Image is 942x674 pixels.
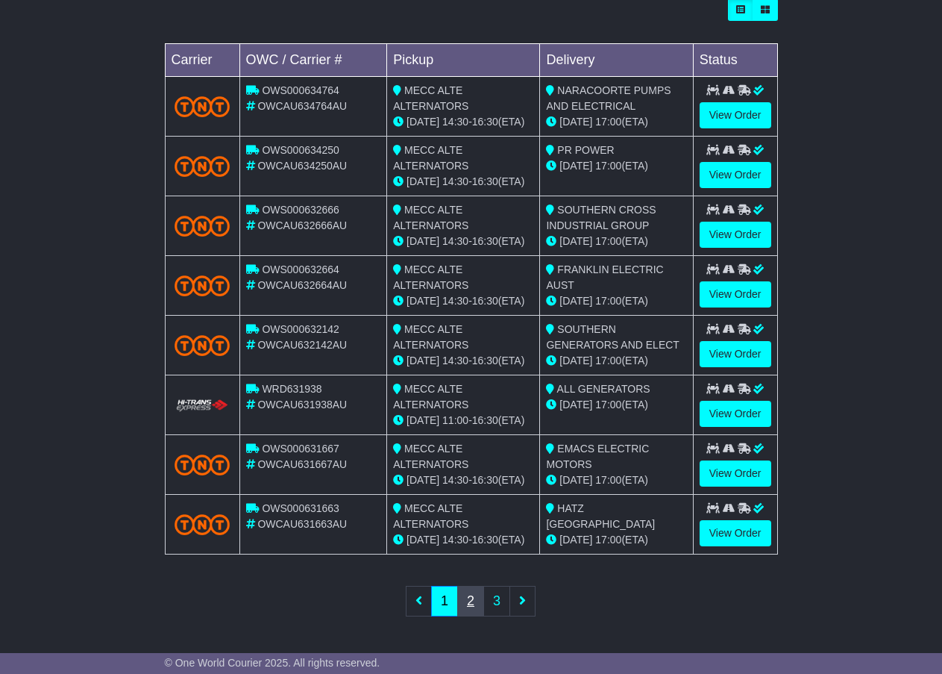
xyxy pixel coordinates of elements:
span: OWS000631663 [262,502,339,514]
div: (ETA) [546,293,686,309]
a: View Order [700,461,771,487]
span: OWS000632666 [262,204,339,216]
td: Status [693,44,777,77]
span: © One World Courier 2025. All rights reserved. [165,657,380,669]
div: - (ETA) [393,413,533,428]
div: - (ETA) [393,472,533,488]
img: TNT_Domestic.png [175,156,230,176]
span: OWCAU631663AU [257,518,347,530]
span: 14:30 [442,116,468,128]
span: SOUTHERN CROSS INDUSTRIAL GROUP [546,204,656,231]
span: 16:30 [472,474,498,486]
span: 17:00 [595,160,621,172]
span: PR POWER [557,144,614,156]
span: 17:00 [595,295,621,307]
span: [DATE] [559,160,592,172]
span: [DATE] [406,295,439,307]
span: [DATE] [406,534,439,546]
span: OWCAU632666AU [257,219,347,231]
span: 16:30 [472,534,498,546]
span: [DATE] [559,474,592,486]
a: 2 [457,586,484,617]
span: OWCAU631938AU [257,399,347,411]
span: 17:00 [595,474,621,486]
span: 14:30 [442,534,468,546]
span: MECC ALTE ALTERNATORS [393,204,468,231]
div: (ETA) [546,353,686,369]
img: TNT_Domestic.png [175,96,230,116]
span: OWCAU632142AU [257,339,347,351]
a: View Order [700,102,771,128]
span: NARACOORTE PUMPS AND ELECTRICAL [546,84,671,112]
span: MECC ALTE ALTERNATORS [393,502,468,530]
span: MECC ALTE ALTERNATORS [393,84,468,112]
a: View Order [700,401,771,427]
span: OWS000634250 [262,144,339,156]
span: 16:30 [472,235,498,247]
span: FRANKLIN ELECTRIC AUST [546,263,663,291]
img: TNT_Domestic.png [175,275,230,296]
span: [DATE] [406,175,439,187]
span: ALL GENERATORS [557,383,650,395]
a: View Order [700,222,771,248]
img: TNT_Domestic.png [175,514,230,534]
a: 1 [431,586,458,617]
span: [DATE] [559,235,592,247]
img: TNT_Domestic.png [175,216,230,236]
span: OWCAU634764AU [257,100,347,112]
td: OWC / Carrier # [239,44,387,77]
a: 3 [483,586,510,617]
span: 14:30 [442,474,468,486]
div: - (ETA) [393,234,533,249]
span: [DATE] [406,474,439,486]
span: 17:00 [595,235,621,247]
span: [DATE] [559,399,592,411]
span: 16:30 [472,355,498,366]
a: View Order [700,341,771,367]
span: [DATE] [406,414,439,426]
img: HiTrans.png [175,399,230,413]
div: (ETA) [546,532,686,548]
span: 16:30 [472,295,498,307]
span: 14:30 [442,295,468,307]
span: [DATE] [559,355,592,366]
span: MECC ALTE ALTERNATORS [393,144,468,172]
span: OWCAU634250AU [257,160,347,172]
span: 11:00 [442,414,468,426]
span: WRD631938 [262,383,321,395]
td: Delivery [540,44,693,77]
span: 14:30 [442,235,468,247]
div: - (ETA) [393,114,533,130]
a: View Order [700,520,771,546]
div: - (ETA) [393,293,533,309]
span: [DATE] [406,116,439,128]
span: 14:30 [442,355,468,366]
span: 17:00 [595,399,621,411]
span: MECC ALTE ALTERNATORS [393,323,468,351]
span: EMACS ELECTRIC MOTORS [546,443,649,470]
div: (ETA) [546,158,686,174]
div: - (ETA) [393,353,533,369]
span: 17:00 [595,534,621,546]
span: 17:00 [595,355,621,366]
div: (ETA) [546,234,686,249]
span: [DATE] [559,534,592,546]
div: (ETA) [546,397,686,413]
span: 17:00 [595,116,621,128]
span: [DATE] [559,295,592,307]
div: - (ETA) [393,174,533,190]
span: [DATE] [406,355,439,366]
div: (ETA) [546,472,686,488]
span: [DATE] [559,116,592,128]
span: 16:30 [472,175,498,187]
img: TNT_Domestic.png [175,455,230,475]
td: Pickup [387,44,540,77]
td: Carrier [165,44,239,77]
span: MECC ALTE ALTERNATORS [393,443,468,470]
img: TNT_Domestic.png [175,335,230,355]
span: OWS000632664 [262,263,339,275]
span: [DATE] [406,235,439,247]
span: SOUTHERN GENERATORS AND ELECT [546,323,679,351]
a: View Order [700,162,771,188]
div: (ETA) [546,114,686,130]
